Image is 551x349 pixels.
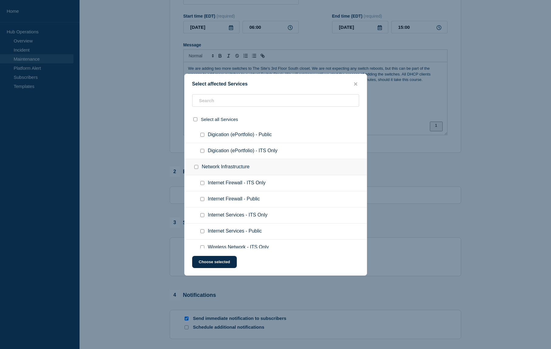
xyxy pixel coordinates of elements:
span: Internet Firewall - ITS Only [208,180,266,186]
button: close button [352,81,359,87]
input: Internet Firewall - Public checkbox [200,197,204,201]
div: Network Infrastructure [185,159,367,175]
input: Internet Services - ITS Only checkbox [200,213,204,217]
input: Network Infrastructure checkbox [194,165,198,169]
span: Digication (ePortfolio) - ITS Only [208,148,277,154]
input: Wireless Network - ITS Only checkbox [200,245,204,249]
button: Choose selected [192,256,237,268]
input: Internet Firewall - ITS Only checkbox [200,181,204,185]
input: Internet Services - Public checkbox [200,229,204,233]
input: select all checkbox [193,117,197,121]
span: Digication (ePortfolio) - Public [208,132,272,138]
span: Select all Services [201,117,238,122]
div: Select affected Services [185,81,367,87]
input: Digication (ePortfolio) - ITS Only checkbox [200,149,204,153]
input: Digication (ePortfolio) - Public checkbox [200,133,204,137]
span: Wireless Network - ITS Only [208,244,269,250]
input: Search [192,94,359,107]
span: Internet Services - ITS Only [208,212,268,218]
span: Internet Firewall - Public [208,196,260,202]
span: Internet Services - Public [208,228,262,234]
